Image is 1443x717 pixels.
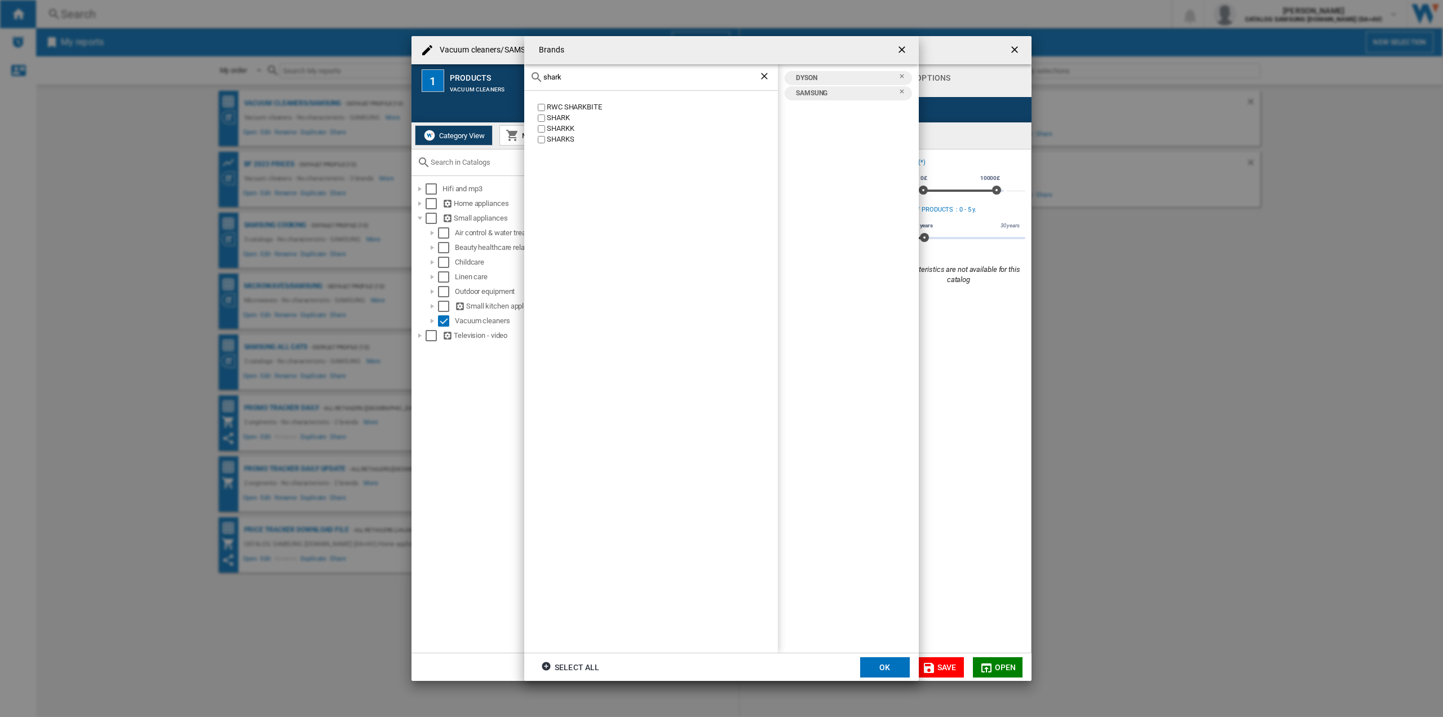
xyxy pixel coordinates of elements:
[538,104,545,111] input: value.title
[898,88,912,102] ng-md-icon: Remove
[547,124,778,134] div: SHARKK
[538,136,545,143] input: value.title
[896,44,910,58] ng-md-icon: getI18NText('BUTTONS.CLOSE_DIALOG')
[543,73,759,81] input: Search
[538,115,545,122] input: value.title
[547,102,778,113] div: RWC SHARKBITE
[538,125,545,133] input: value.title
[524,36,919,681] md-dialog: Brands 17 ...
[538,657,603,678] button: Select all
[790,86,898,100] div: SAMSUNG
[759,71,772,84] ng-md-icon: Clear search
[790,71,898,85] div: DYSON
[898,73,912,86] ng-md-icon: Remove
[892,39,914,61] button: getI18NText('BUTTONS.CLOSE_DIALOG')
[547,134,778,145] div: SHARKS
[541,657,599,678] div: Select all
[533,45,565,56] h4: Brands
[547,113,778,124] div: SHARK
[860,657,910,678] button: OK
